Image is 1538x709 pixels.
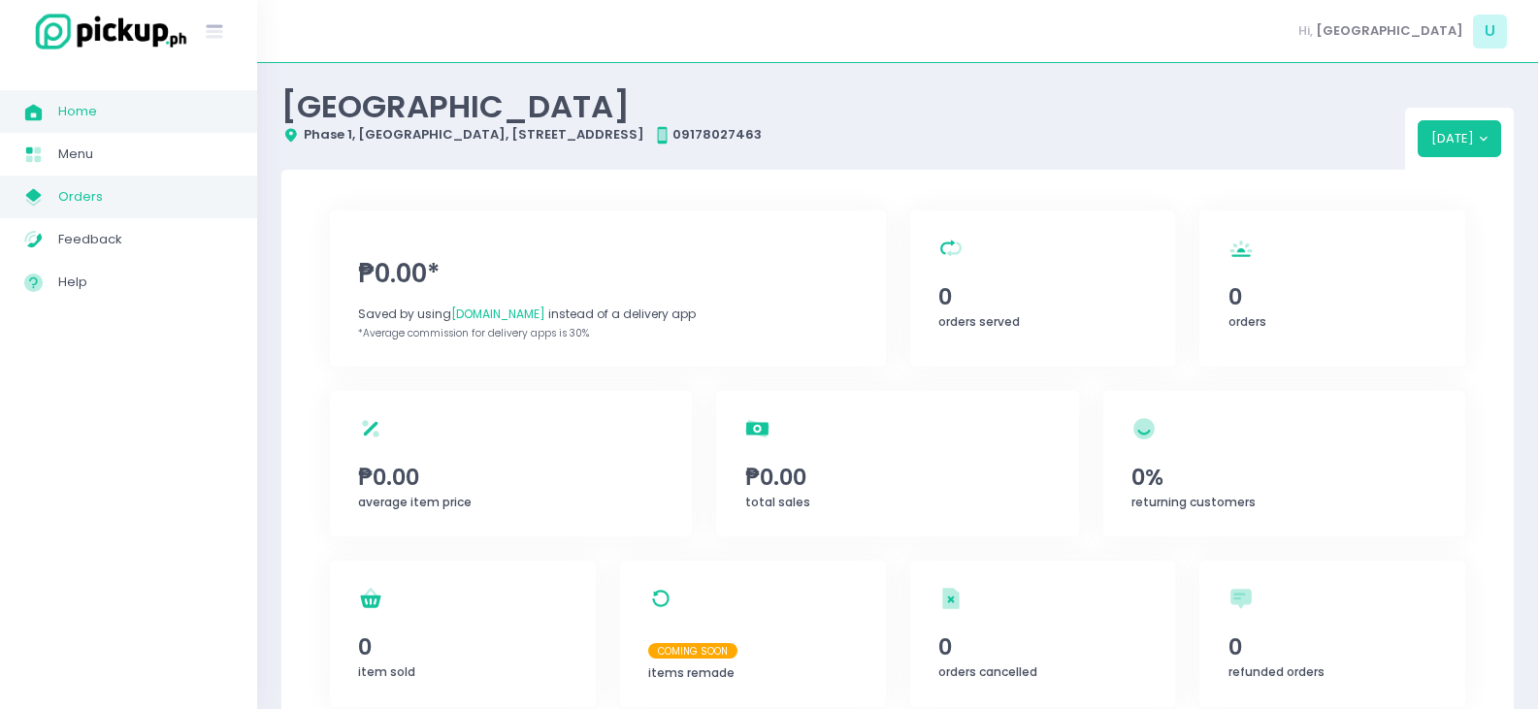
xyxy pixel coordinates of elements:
span: 0 [358,630,567,663]
span: ₱0.00 [745,461,1051,494]
a: 0orders cancelled [910,561,1176,707]
span: Home [58,99,233,124]
span: 0 [938,630,1147,663]
span: U [1473,15,1507,48]
a: 0%returning customers [1103,391,1465,536]
span: 0 [1228,280,1437,313]
a: 0orders served [910,210,1176,367]
div: Phase 1, [GEOGRAPHIC_DATA], [STREET_ADDRESS] 09178027463 [281,125,1405,145]
button: [DATE] [1418,120,1502,157]
img: logo [24,11,189,52]
span: Menu [58,142,233,167]
span: average item price [358,494,472,510]
a: ₱0.00total sales [716,391,1078,536]
span: Orders [58,184,233,209]
a: 0refunded orders [1199,561,1465,707]
span: total sales [745,494,810,510]
span: refunded orders [1228,663,1325,680]
span: item sold [358,663,415,680]
span: [GEOGRAPHIC_DATA] [1316,21,1463,41]
span: Help [58,270,233,295]
span: *Average commission for delivery apps is 30% [358,326,589,340]
span: 0 [938,280,1147,313]
a: ₱0.00average item price [330,391,692,536]
span: orders cancelled [938,663,1037,680]
span: orders [1228,313,1266,330]
span: ₱0.00* [358,255,857,293]
a: 0item sold [330,561,596,707]
span: Feedback [58,227,233,252]
span: orders served [938,313,1020,330]
div: [GEOGRAPHIC_DATA] [281,87,1405,125]
span: 0% [1131,461,1437,494]
span: 0 [1228,630,1437,663]
span: ₱0.00 [358,461,664,494]
span: [DOMAIN_NAME] [451,306,545,322]
a: 0orders [1199,210,1465,367]
span: Hi, [1298,21,1313,41]
span: returning customers [1131,494,1256,510]
div: Saved by using instead of a delivery app [358,306,857,323]
span: Coming Soon [648,643,737,659]
span: items remade [648,664,735,681]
